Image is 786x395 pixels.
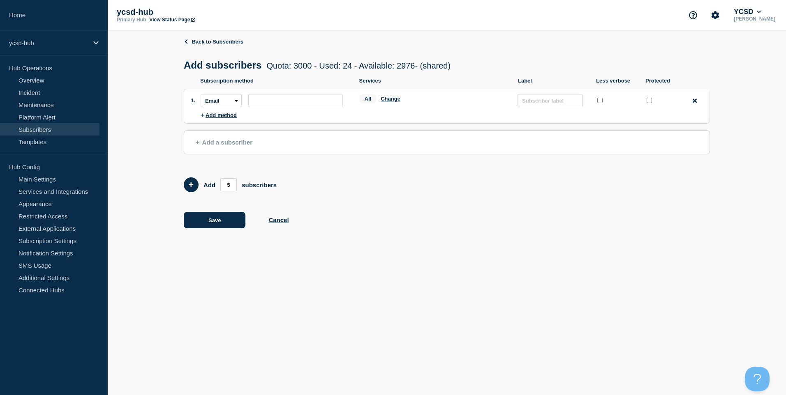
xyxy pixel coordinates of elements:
button: YCSD [732,8,763,16]
button: Add a subscriber [184,130,710,154]
button: Add 5 team members [184,177,199,192]
button: Add method [201,112,237,118]
button: Account settings [707,7,724,24]
p: subscribers [242,181,277,188]
span: Add a subscriber [196,139,252,146]
input: subscription-address [248,94,343,107]
button: Cancel [268,216,289,223]
iframe: Help Scout Beacon - Open [745,367,770,391]
p: Primary Hub [117,17,146,23]
p: ycsd-hub [9,39,88,46]
input: protected checkbox [647,98,652,103]
button: Change [381,96,400,102]
p: [PERSON_NAME] [732,16,777,22]
a: Back to Subscribers [184,39,243,45]
p: Protected [645,78,678,84]
input: less verbose checkbox [597,98,603,103]
p: Label [518,78,588,84]
span: Quota: 3000 - Used: 24 - Available: 2976 - (shared) [266,61,451,70]
button: Support [684,7,702,24]
span: 1. [191,97,195,103]
p: ycsd-hub [117,7,281,17]
span: All [359,94,377,103]
button: Save [184,212,245,228]
input: Add members count [220,178,237,191]
h1: Add subscribers [184,60,451,71]
input: Subscriber label [518,94,583,107]
p: Less verbose [596,78,637,84]
a: View Status Page [149,17,195,23]
p: Services [359,78,510,84]
p: Subscription method [200,78,351,84]
p: Add [203,181,215,188]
